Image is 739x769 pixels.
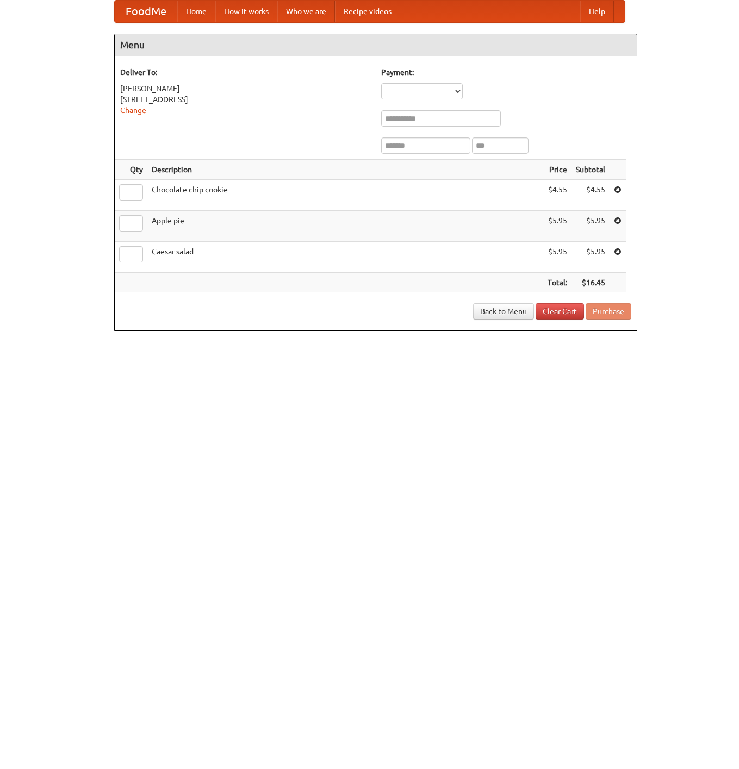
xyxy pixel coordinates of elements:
[277,1,335,22] a: Who we are
[572,211,610,242] td: $5.95
[572,160,610,180] th: Subtotal
[335,1,400,22] a: Recipe videos
[115,1,177,22] a: FoodMe
[543,160,572,180] th: Price
[473,303,534,320] a: Back to Menu
[120,94,370,105] div: [STREET_ADDRESS]
[536,303,584,320] a: Clear Cart
[572,242,610,273] td: $5.95
[177,1,215,22] a: Home
[543,273,572,293] th: Total:
[572,180,610,211] td: $4.55
[543,242,572,273] td: $5.95
[120,106,146,115] a: Change
[115,160,147,180] th: Qty
[147,180,543,211] td: Chocolate chip cookie
[147,160,543,180] th: Description
[543,211,572,242] td: $5.95
[586,303,631,320] button: Purchase
[572,273,610,293] th: $16.45
[543,180,572,211] td: $4.55
[147,242,543,273] td: Caesar salad
[120,67,370,78] h5: Deliver To:
[147,211,543,242] td: Apple pie
[381,67,631,78] h5: Payment:
[115,34,637,56] h4: Menu
[120,83,370,94] div: [PERSON_NAME]
[215,1,277,22] a: How it works
[580,1,614,22] a: Help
